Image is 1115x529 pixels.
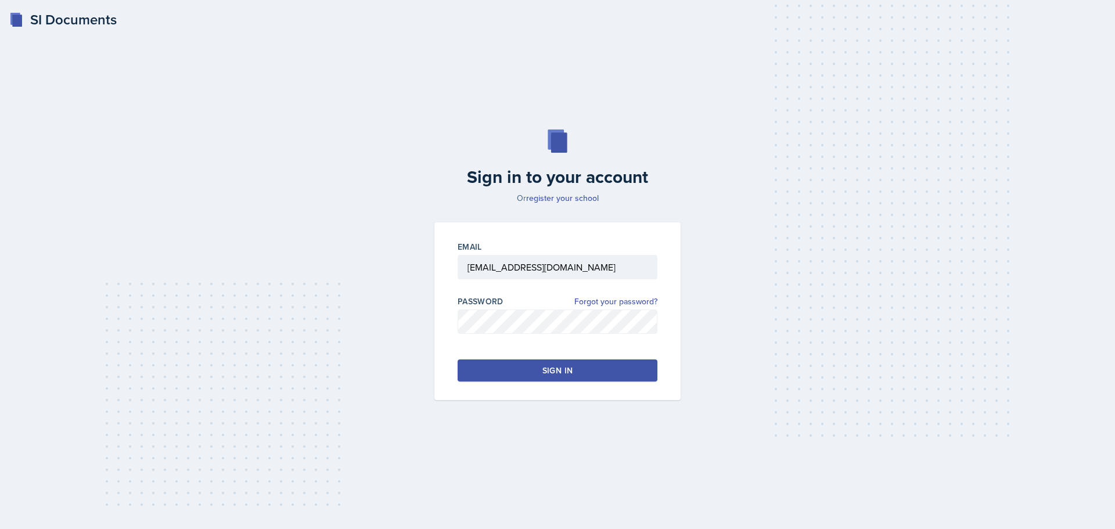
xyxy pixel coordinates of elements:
div: Sign in [542,365,573,376]
a: register your school [526,192,599,204]
button: Sign in [458,359,657,382]
h2: Sign in to your account [427,167,688,188]
input: Email [458,255,657,279]
a: Forgot your password? [574,296,657,308]
p: Or [427,192,688,204]
label: Password [458,296,503,307]
label: Email [458,241,482,253]
a: SI Documents [9,9,117,30]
